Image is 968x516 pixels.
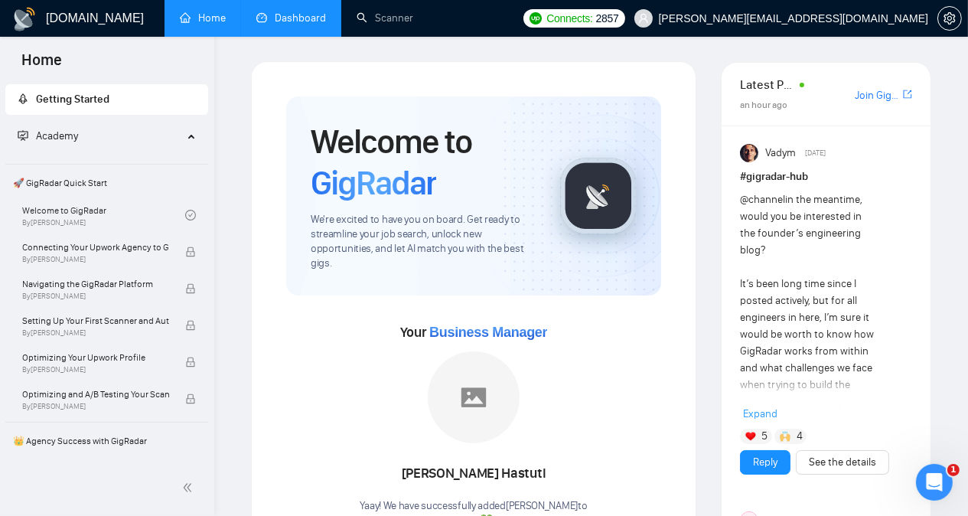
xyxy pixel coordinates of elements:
[761,429,768,444] span: 5
[638,13,649,24] span: user
[311,213,536,271] span: We're excited to have you on board. Get ready to streamline your job search, unlock new opportuni...
[7,168,207,198] span: 🚀 GigRadar Quick Start
[22,313,169,328] span: Setting Up Your First Scanner and Auto-Bidder
[937,6,962,31] button: setting
[22,292,169,301] span: By [PERSON_NAME]
[360,461,588,487] div: [PERSON_NAME] Hastuti
[256,11,326,24] a: dashboardDashboard
[797,429,803,444] span: 4
[7,426,207,456] span: 👑 Agency Success with GigRadar
[916,464,953,501] iframe: Intercom live chat
[740,193,785,206] span: @channel
[22,328,169,338] span: By [PERSON_NAME]
[311,162,436,204] span: GigRadar
[903,87,912,102] a: export
[765,145,796,162] span: Vadym
[18,93,28,104] span: rocket
[22,387,169,402] span: Optimizing and A/B Testing Your Scanner for Better Results
[22,276,169,292] span: Navigating the GigRadar Platform
[809,454,876,471] a: See the details
[805,146,826,160] span: [DATE]
[596,10,619,27] span: 2857
[428,351,520,443] img: placeholder.png
[937,12,962,24] a: setting
[546,10,592,27] span: Connects:
[18,130,28,141] span: fund-projection-screen
[36,129,78,142] span: Academy
[357,11,413,24] a: searchScanner
[311,121,536,204] h1: Welcome to
[740,100,787,110] span: an hour ago
[740,144,758,162] img: Vadym
[947,464,960,476] span: 1
[22,198,185,232] a: Welcome to GigRadarBy[PERSON_NAME]
[22,255,169,264] span: By [PERSON_NAME]
[185,320,196,331] span: lock
[18,129,78,142] span: Academy
[185,283,196,294] span: lock
[560,158,637,234] img: gigradar-logo.png
[22,240,169,255] span: Connecting Your Upwork Agency to GigRadar
[780,431,790,442] img: 🙌
[9,49,74,81] span: Home
[796,450,889,475] button: See the details
[740,450,790,475] button: Reply
[530,12,542,24] img: upwork-logo.png
[740,168,912,185] h1: # gigradar-hub
[180,11,226,24] a: homeHome
[36,93,109,106] span: Getting Started
[185,394,196,404] span: lock
[903,88,912,100] span: export
[745,431,756,442] img: ❤️
[400,324,548,341] span: Your
[12,7,37,31] img: logo
[185,357,196,367] span: lock
[5,84,208,115] li: Getting Started
[753,454,777,471] a: Reply
[938,12,961,24] span: setting
[185,210,196,220] span: check-circle
[855,87,900,104] a: Join GigRadar Slack Community
[22,365,169,374] span: By [PERSON_NAME]
[182,480,197,495] span: double-left
[429,325,547,340] span: Business Manager
[22,350,169,365] span: Optimizing Your Upwork Profile
[22,402,169,411] span: By [PERSON_NAME]
[743,407,777,420] span: Expand
[740,75,795,94] span: Latest Posts from the GigRadar Community
[185,247,196,257] span: lock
